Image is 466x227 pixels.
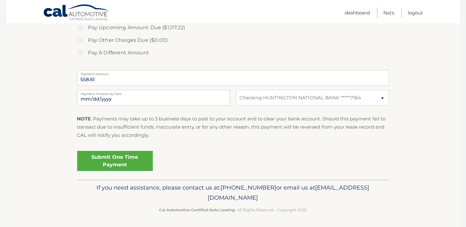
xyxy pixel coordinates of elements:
label: Payment Amount [77,70,389,75]
input: Payment Amount [77,70,389,86]
a: FAQ's [384,8,394,18]
p: - All Rights Reserved - Copyright 2025 [81,207,385,213]
a: Logout [408,8,423,18]
p: If you need assistance, please contact us at: or email us at [81,183,385,203]
label: Pay A Different Amount [77,47,389,59]
label: Pay Upcoming Amount Due ($1,117.22) [77,21,389,34]
label: Pay Other Charges Due ($0.00) [77,34,389,47]
p: : Payments may take up to 3 business days to post to your account and to clear your bank account.... [77,115,389,140]
a: Cal Automotive [43,4,109,22]
a: Submit One Time Payment [77,151,153,171]
label: Payment Processing Date [77,90,230,95]
span: [PHONE_NUMBER] [221,184,277,191]
strong: Cal Automotive Certified Auto Leasing [159,208,235,212]
span: [EMAIL_ADDRESS][DOMAIN_NAME] [208,184,370,201]
strong: NOTE [77,116,91,122]
input: Payment Date [77,90,230,106]
a: Dashboard [345,8,370,18]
